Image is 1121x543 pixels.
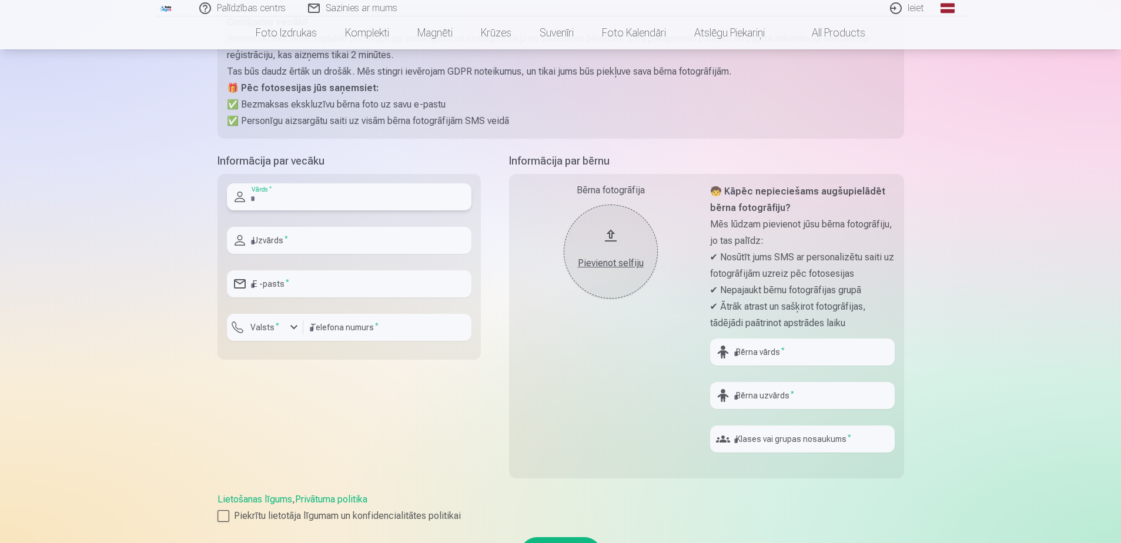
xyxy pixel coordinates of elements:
[227,63,895,80] p: Tas būs daudz ērtāk un drošāk. Mēs stingri ievērojam GDPR noteikumus, un tikai jums būs piekļuve ...
[217,492,904,523] div: ,
[779,16,879,49] a: All products
[467,16,526,49] a: Krūzes
[518,183,703,197] div: Bērna fotogrāfija
[710,299,895,331] p: ✔ Ātrāk atrast un sašķirot fotogrāfijas, tādējādi paātrinot apstrādes laiku
[710,249,895,282] p: ✔ Nosūtīt jums SMS ar personalizētu saiti uz fotogrāfijām uzreiz pēc fotosesijas
[217,494,292,505] a: Lietošanas līgums
[575,256,646,270] div: Pievienot selfiju
[564,205,658,299] button: Pievienot selfiju
[227,314,303,341] button: Valsts*
[217,153,481,169] h5: Informācija par vecāku
[331,16,403,49] a: Komplekti
[710,186,885,213] strong: 🧒 Kāpēc nepieciešams augšupielādēt bērna fotogrāfiju?
[710,282,895,299] p: ✔ Nepajaukt bērnu fotogrāfijas grupā
[588,16,680,49] a: Foto kalendāri
[227,82,379,93] strong: 🎁 Pēc fotosesijas jūs saņemsiet:
[246,321,284,333] label: Valsts
[217,509,904,523] label: Piekrītu lietotāja līgumam un konfidencialitātes politikai
[509,153,904,169] h5: Informācija par bērnu
[710,216,895,249] p: Mēs lūdzam pievienot jūsu bērna fotogrāfiju, jo tas palīdz:
[160,5,173,12] img: /fa1
[227,113,895,129] p: ✅ Personīgu aizsargātu saiti uz visām bērna fotogrāfijām SMS veidā
[403,16,467,49] a: Magnēti
[242,16,331,49] a: Foto izdrukas
[295,494,367,505] a: Privātuma politika
[680,16,779,49] a: Atslēgu piekariņi
[526,16,588,49] a: Suvenīri
[227,96,895,113] p: ✅ Bezmaksas ekskluzīvu bērna foto uz savu e-pastu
